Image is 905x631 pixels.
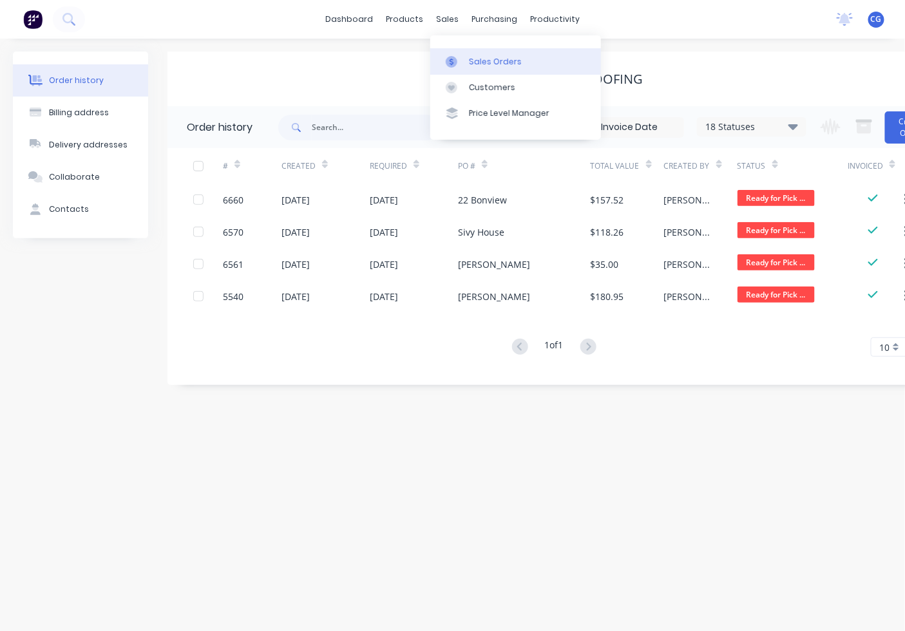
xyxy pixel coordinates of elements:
[575,118,683,137] input: Invoice Date
[281,148,370,184] div: Created
[664,258,712,271] div: [PERSON_NAME]
[469,56,522,68] div: Sales Orders
[738,160,766,172] div: Status
[738,254,815,270] span: Ready for Pick ...
[281,193,310,207] div: [DATE]
[370,290,398,303] div: [DATE]
[591,193,624,207] div: $157.52
[871,14,882,25] span: CG
[49,203,89,215] div: Contacts
[591,148,664,184] div: Total Value
[591,225,624,239] div: $118.26
[13,193,148,225] button: Contacts
[458,148,591,184] div: PO #
[370,148,458,184] div: Required
[664,290,712,303] div: [PERSON_NAME]
[13,129,148,161] button: Delivery addresses
[430,10,465,29] div: sales
[458,290,530,303] div: [PERSON_NAME]
[465,10,524,29] div: purchasing
[738,190,815,206] span: Ready for Pick ...
[187,120,252,135] div: Order history
[370,258,398,271] div: [DATE]
[458,258,530,271] div: [PERSON_NAME]
[370,193,398,207] div: [DATE]
[281,225,310,239] div: [DATE]
[13,161,148,193] button: Collaborate
[591,258,619,271] div: $35.00
[545,338,564,357] div: 1 of 1
[430,75,601,100] a: Customers
[49,107,109,118] div: Billing address
[738,148,848,184] div: Status
[23,10,43,29] img: Factory
[49,75,104,86] div: Order history
[13,97,148,129] button: Billing address
[848,160,883,172] div: Invoiced
[469,82,515,93] div: Customers
[879,341,890,354] span: 10
[223,225,243,239] div: 6570
[223,160,228,172] div: #
[281,290,310,303] div: [DATE]
[281,258,310,271] div: [DATE]
[664,160,710,172] div: Created By
[524,10,586,29] div: productivity
[738,287,815,303] span: Ready for Pick ...
[319,10,379,29] a: dashboard
[49,139,128,151] div: Delivery addresses
[223,290,243,303] div: 5540
[223,148,281,184] div: #
[458,193,507,207] div: 22 Bonview
[281,160,316,172] div: Created
[379,10,430,29] div: products
[430,100,601,126] a: Price Level Manager
[458,225,504,239] div: Sivy House
[370,225,398,239] div: [DATE]
[312,115,439,140] input: Search...
[49,171,100,183] div: Collaborate
[469,108,549,119] div: Price Level Manager
[698,120,806,134] div: 18 Statuses
[223,258,243,271] div: 6561
[430,48,601,74] a: Sales Orders
[458,160,475,172] div: PO #
[370,160,407,172] div: Required
[591,160,640,172] div: Total Value
[223,193,243,207] div: 6660
[664,193,712,207] div: [PERSON_NAME]
[13,64,148,97] button: Order history
[591,290,624,303] div: $180.95
[664,148,738,184] div: Created By
[664,225,712,239] div: [PERSON_NAME]
[738,222,815,238] span: Ready for Pick ...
